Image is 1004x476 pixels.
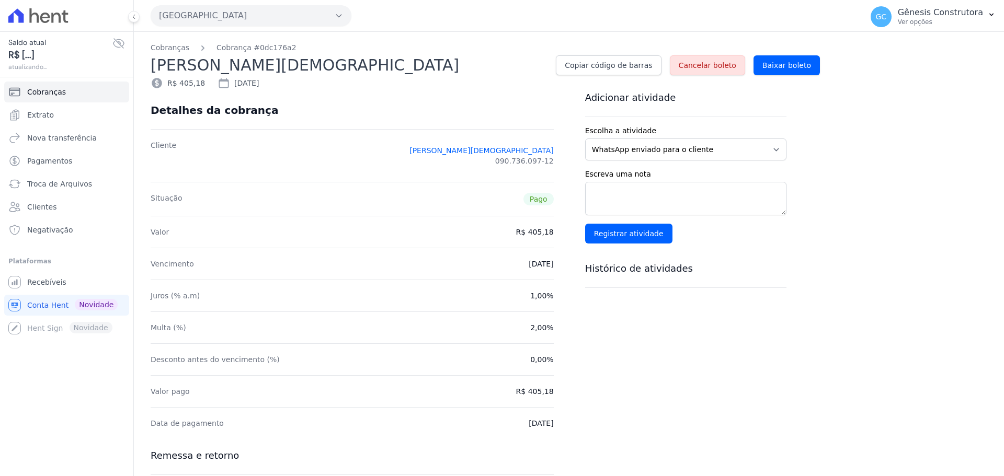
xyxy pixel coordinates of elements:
span: Cancelar boleto [679,60,736,71]
dt: Juros (% a.m) [151,291,200,301]
a: Extrato [4,105,129,125]
span: Conta Hent [27,300,69,310]
span: Recebíveis [27,277,66,287]
dd: 1,00% [530,291,553,301]
input: Registrar atividade [585,224,672,243]
a: Troca de Arquivos [4,173,129,194]
button: [GEOGRAPHIC_DATA] [151,5,351,26]
label: Escreva uma nota [585,169,786,180]
p: Ver opções [898,18,983,26]
div: Detalhes da cobrança [151,104,278,117]
span: Nova transferência [27,133,97,143]
a: Cobranças [151,42,189,53]
h2: [PERSON_NAME][DEMOGRAPHIC_DATA] [151,53,547,77]
div: R$ 405,18 [151,77,205,89]
a: Pagamentos [4,150,129,171]
p: Gênesis Construtora [898,7,983,18]
a: Cobrança #0dc176a2 [216,42,296,53]
h3: Histórico de atividades [585,262,786,275]
h3: Adicionar atividade [585,91,786,104]
span: Cobranças [27,87,66,97]
nav: Breadcrumb [151,42,987,53]
span: Negativação [27,225,73,235]
a: Clientes [4,196,129,217]
span: Baixar boleto [762,60,811,71]
a: Conta Hent Novidade [4,295,129,316]
div: Plataformas [8,255,125,268]
a: Nova transferência [4,127,129,148]
span: R$ [...] [8,48,112,62]
dd: [DATE] [529,418,553,428]
dd: R$ 405,18 [516,227,554,237]
div: [DATE] [218,77,259,89]
a: Recebíveis [4,272,129,293]
a: [PERSON_NAME][DEMOGRAPHIC_DATA] [409,145,553,156]
dd: R$ 405,18 [516,386,554,397]
label: Escolha a atividade [585,125,786,136]
span: Copiar código de barras [565,60,652,71]
span: Saldo atual [8,37,112,48]
span: GC [875,13,886,20]
dd: 0,00% [530,354,553,365]
dt: Data de pagamento [151,418,224,428]
span: Clientes [27,202,56,212]
a: Cancelar boleto [670,55,745,75]
span: atualizando... [8,62,112,72]
h3: Remessa e retorno [151,449,554,462]
a: Copiar código de barras [556,55,661,75]
dt: Vencimento [151,259,194,269]
dt: Desconto antes do vencimento (%) [151,354,280,365]
span: 090.736.097-12 [495,156,554,166]
span: Novidade [75,299,118,310]
nav: Sidebar [8,82,125,339]
a: Negativação [4,219,129,240]
span: Extrato [27,110,54,120]
dd: [DATE] [529,259,553,269]
dt: Multa (%) [151,322,186,333]
dt: Valor pago [151,386,190,397]
dt: Cliente [151,140,176,171]
span: Pago [523,193,554,205]
a: Cobranças [4,82,129,102]
span: Troca de Arquivos [27,179,92,189]
dd: 2,00% [530,322,553,333]
dt: Valor [151,227,169,237]
button: GC Gênesis Construtora Ver opções [862,2,1004,31]
dt: Situação [151,193,182,205]
span: Pagamentos [27,156,72,166]
a: Baixar boleto [754,55,820,75]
